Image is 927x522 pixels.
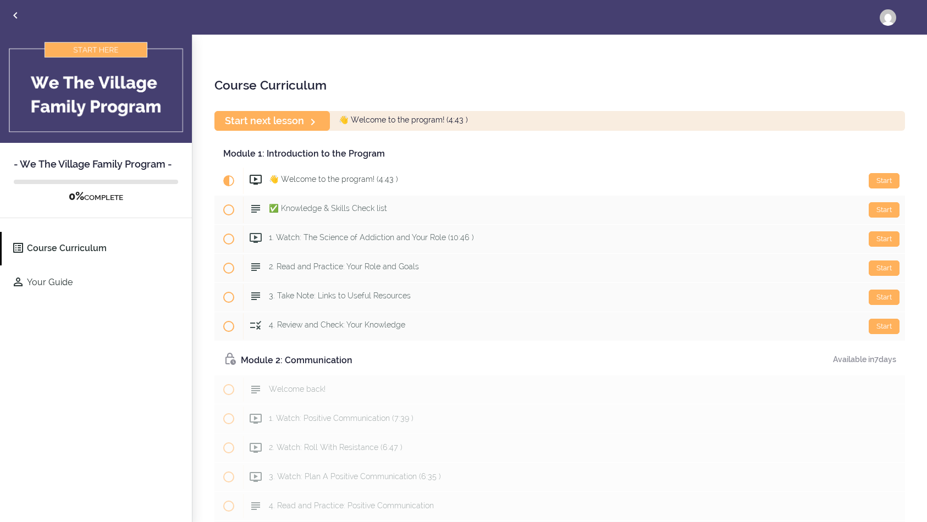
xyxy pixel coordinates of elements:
a: Course Curriculum [2,232,192,265]
div: Available in days [833,353,896,366]
div: Start [869,290,900,305]
a: Start 4. Review and Check: Your Knowledge [214,312,905,341]
span: Current item [214,166,243,195]
span: 👋 Welcome to the program! (4:43 ) [269,175,398,184]
a: Start next lesson [214,111,330,130]
span: 0% [69,190,84,203]
div: Start [869,173,900,188]
a: Back to courses [1,1,30,33]
span: Welcome back! [269,385,325,393]
a: 1. Watch: Positive Communication (7:39 ) [214,404,905,433]
span: 1. Watch: Positive Communication (7:39 ) [269,414,413,423]
div: Module 1: Introduction to the Program [214,142,905,166]
span: 4. Review and Check: Your Knowledge [269,320,405,329]
span: 2. Read and Practice: Your Role and Goals [269,262,419,271]
a: Welcome back! [214,375,905,404]
span: 7 [874,355,879,364]
a: Start ✅ Knowledge & Skills Check list [214,196,905,224]
a: Start 2. Read and Practice: Your Role and Goals [214,254,905,282]
div: Start [869,319,900,334]
a: 4. Read and Practice: Positive Communication [214,492,905,520]
div: COMPLETE [14,190,178,204]
div: Start [869,202,900,218]
div: Start [869,260,900,276]
a: Start 3. Take Note: Links to Useful Resources [214,283,905,312]
svg: Back to courses [9,9,22,22]
span: 👋 Welcome to the program! (4:43 ) [339,116,468,125]
a: 3. Watch: Plan A Positive Communication (6:35 ) [214,463,905,491]
a: Your Guide [2,266,192,299]
a: Current item Start 👋 Welcome to the program! (4:43 ) [214,166,905,195]
span: 3. Watch: Plan A Positive Communication (6:35 ) [269,472,441,481]
div: Module 2: Communication [214,347,905,375]
a: 2. Watch: Roll With Resistance (6:47 ) [214,434,905,462]
div: Start [869,231,900,247]
h2: Course Curriculum [214,76,905,95]
img: atthome@ptd.net [880,9,896,26]
a: Start 1. Watch: The Science of Addiction and Your Role (10:46 ) [214,225,905,253]
span: 4. Read and Practice: Positive Communication [269,501,434,510]
span: 3. Take Note: Links to Useful Resources [269,291,411,300]
span: 1. Watch: The Science of Addiction and Your Role (10:46 ) [269,233,474,242]
span: 2. Watch: Roll With Resistance (6:47 ) [269,443,402,452]
span: ✅ Knowledge & Skills Check list [269,204,387,213]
